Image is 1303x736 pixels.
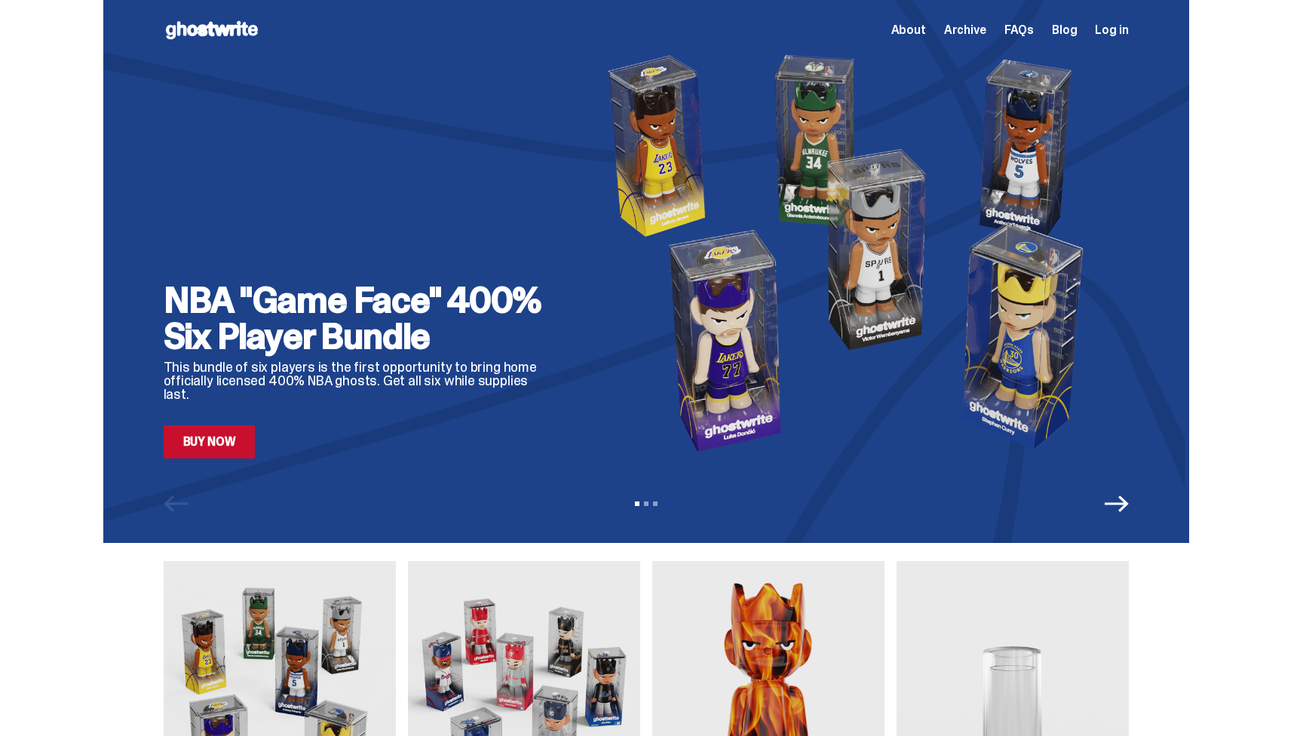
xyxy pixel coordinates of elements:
a: FAQs [1004,24,1034,36]
a: About [891,24,926,36]
a: Log in [1095,24,1128,36]
img: NBA "Game Face" 400% Six Player Bundle [580,47,1129,458]
button: Next [1105,492,1129,516]
p: This bundle of six players is the first opportunity to bring home officially licensed 400% NBA gh... [164,360,556,401]
button: View slide 1 [635,501,639,506]
a: Buy Now [164,425,256,458]
a: Blog [1052,24,1077,36]
h2: NBA "Game Face" 400% Six Player Bundle [164,282,556,354]
button: View slide 2 [644,501,648,506]
a: Archive [944,24,986,36]
button: View slide 3 [653,501,658,506]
